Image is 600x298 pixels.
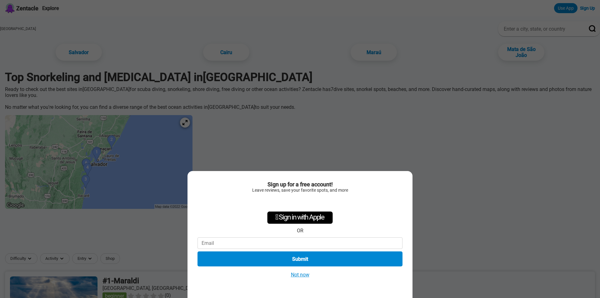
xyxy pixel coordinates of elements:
[197,251,402,266] button: Submit
[267,211,333,224] div: Sign in with Apple
[289,271,311,278] button: Not now
[197,237,402,249] input: Email
[267,196,333,210] iframe: Knop Inloggen met Google
[197,188,402,193] div: Leave reviews, save your favorite spots, and more
[197,181,402,188] div: Sign up for a free account!
[297,228,303,234] div: OR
